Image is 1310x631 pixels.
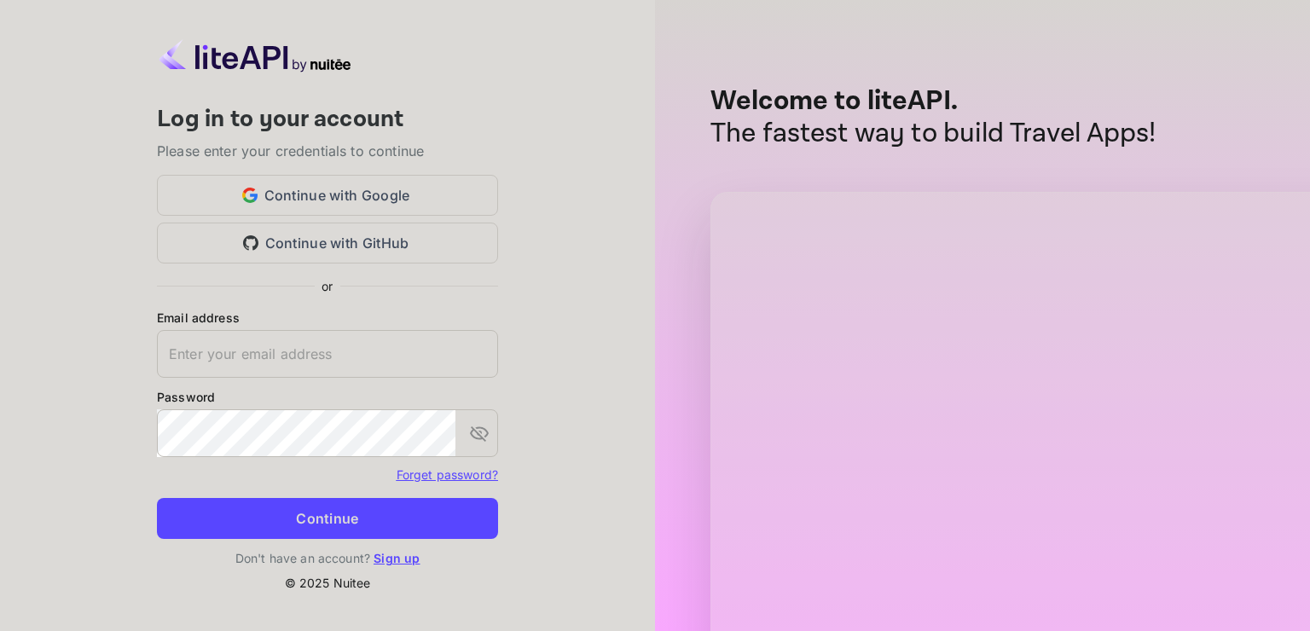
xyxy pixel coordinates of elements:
button: Continue with Google [157,175,498,216]
button: Continue with GitHub [157,223,498,263]
img: liteapi [157,39,353,72]
p: Don't have an account? [157,549,498,567]
button: Continue [157,498,498,539]
a: Sign up [374,551,420,565]
label: Password [157,388,498,406]
button: toggle password visibility [462,416,496,450]
a: Forget password? [397,467,498,482]
p: or [322,277,333,295]
label: Email address [157,309,498,327]
p: © 2025 Nuitee [157,574,498,592]
input: Enter your email address [157,330,498,378]
p: Welcome to liteAPI. [710,85,1156,118]
h4: Log in to your account [157,105,498,135]
p: Please enter your credentials to continue [157,141,498,161]
a: Forget password? [397,466,498,483]
p: The fastest way to build Travel Apps! [710,118,1156,150]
